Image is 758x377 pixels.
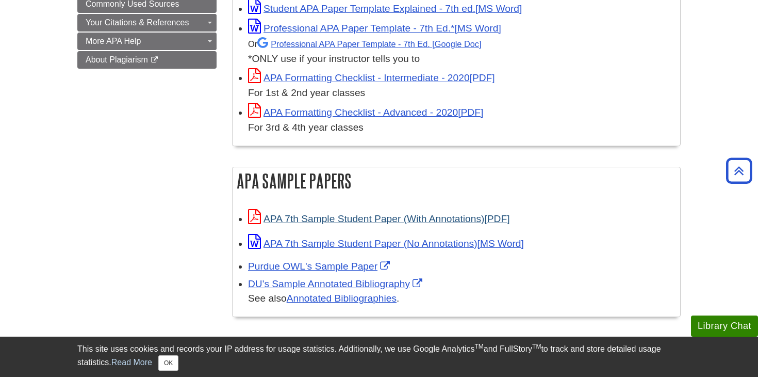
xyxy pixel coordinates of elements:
[86,55,148,64] span: About Plagiarism
[248,86,675,101] div: For 1st & 2nd year classes
[77,51,217,69] a: About Plagiarism
[248,291,675,306] div: See also .
[248,23,501,34] a: Link opens in new window
[287,293,397,304] a: Annotated Bibliographies
[86,18,189,27] span: Your Citations & References
[77,14,217,32] a: Your Citations & References
[248,36,675,67] div: *ONLY use if your instructor tells you to
[248,72,495,83] a: Link opens in new window
[691,316,758,337] button: Library Chat
[474,343,483,350] sup: TM
[158,355,178,371] button: Close
[532,343,541,350] sup: TM
[111,358,152,367] a: Read More
[248,238,524,249] a: Link opens in new window
[248,107,483,118] a: Link opens in new window
[86,37,141,45] span: More APA Help
[248,213,509,224] a: Link opens in new window
[257,39,481,49] a: Professional APA Paper Template - 7th Ed.
[248,120,675,135] div: For 3rd & 4th year classes
[233,167,680,195] h2: APA Sample Papers
[77,343,681,371] div: This site uses cookies and records your IP address for usage statistics. Additionally, we use Goo...
[248,3,522,14] a: Link opens in new window
[77,33,217,50] a: More APA Help
[150,57,159,64] i: This link opens in a new window
[248,39,481,49] small: Or
[248,278,425,289] a: Link opens in new window
[248,261,392,272] a: Link opens in new window
[722,164,755,178] a: Back to Top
